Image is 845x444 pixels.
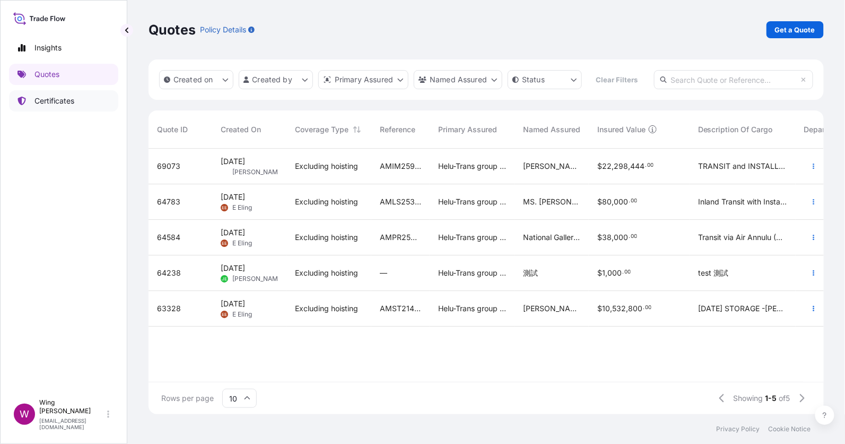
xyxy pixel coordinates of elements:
[222,309,227,320] span: EE
[523,268,538,278] span: 測試
[200,24,246,35] p: Policy Details
[222,202,227,213] span: EE
[698,124,773,135] span: Description Of Cargo
[624,270,631,274] span: 00
[438,124,497,135] span: Primary Assured
[221,156,245,167] span: [DATE]
[438,303,506,314] span: Helu-Trans group of companies and their subsidiaries
[380,232,421,243] span: AMPR253302KTJS-03
[602,269,605,277] span: 1
[222,238,227,249] span: EE
[232,168,284,176] span: [PERSON_NAME]
[221,298,245,309] span: [DATE]
[522,74,545,85] p: Status
[804,124,839,135] span: Departure
[612,305,626,312] span: 532
[597,198,602,206] span: $
[9,64,118,85] a: Quotes
[602,198,612,206] span: 80
[380,197,421,207] span: AMLS253528JSCW
[698,161,787,172] span: TRANSIT and INSTALLATION Item 1 : [PERSON_NAME], Rain Mountain (USD400,000) Item 2 : [PERSON_NAME...
[9,90,118,112] a: Certificates
[645,306,651,310] span: 00
[587,71,647,88] button: Clear Filters
[232,275,284,283] span: [PERSON_NAME]
[607,269,622,277] span: 000
[295,124,349,135] span: Coverage Type
[380,303,421,314] span: AMST214510JHJH
[173,74,213,85] p: Created on
[734,393,763,404] span: Showing
[612,198,614,206] span: ,
[438,268,506,278] span: Helu-Trans group of companies and their subsidiaries
[610,305,612,312] span: ,
[438,161,506,172] span: Helu-Trans group of companies and their subsidiaries
[597,163,602,170] span: $
[612,234,614,241] span: ,
[232,203,252,212] span: E Eling
[631,235,637,238] span: 00
[157,303,181,314] span: 63328
[221,192,245,202] span: [DATE]
[654,70,813,89] input: Search Quote or Reference...
[614,234,628,241] span: 000
[39,417,105,430] p: [EMAIL_ADDRESS][DOMAIN_NAME]
[295,197,358,207] span: Excluding hoisting
[622,270,624,274] span: .
[221,263,245,274] span: [DATE]
[232,239,252,247] span: E Eling
[161,393,214,404] span: Rows per page
[614,198,628,206] span: 000
[295,268,358,278] span: Excluding hoisting
[508,70,582,89] button: certificateStatus Filter options
[380,161,421,172] span: AMIM259190SZTT
[629,199,630,203] span: .
[597,234,602,241] span: $
[630,163,644,170] span: 444
[605,269,607,277] span: ,
[252,74,293,85] p: Created by
[523,197,580,207] span: MS. [PERSON_NAME] (AMLS253528JSCW)
[438,232,506,243] span: Helu-Trans group of companies and their subsidiaries
[351,123,363,136] button: Sort
[629,235,630,238] span: .
[149,21,196,38] p: Quotes
[602,163,612,170] span: 22
[239,70,313,89] button: createdBy Filter options
[631,199,637,203] span: 00
[602,234,612,241] span: 38
[221,124,261,135] span: Created On
[318,70,408,89] button: distributor Filter options
[157,232,180,243] span: 64584
[614,163,628,170] span: 298
[295,303,358,314] span: Excluding hoisting
[769,425,811,433] a: Cookie Notice
[765,393,777,404] span: 1-5
[643,306,644,310] span: .
[597,305,602,312] span: $
[698,268,728,278] span: test 測試
[628,305,642,312] span: 800
[523,161,580,172] span: [PERSON_NAME]
[775,24,815,35] p: Get a Quote
[20,409,29,420] span: W
[698,303,787,314] span: [DATE] STORAGE -[PERSON_NAME] de Peindre BY KONGO (SG230908046) - SGD352,800 -Leda and the Swan B...
[295,161,358,172] span: Excluding hoisting
[157,161,180,172] span: 69073
[9,37,118,58] a: Insights
[645,164,647,167] span: .
[380,268,387,278] span: —
[602,305,610,312] span: 10
[438,197,506,207] span: Helu-Trans group of companies and their subsidiaries
[597,124,646,135] span: Insured Value
[717,425,760,433] a: Privacy Policy
[157,268,181,278] span: 64238
[626,305,628,312] span: ,
[157,197,180,207] span: 64783
[295,232,358,243] span: Excluding hoisting
[430,74,487,85] p: Named Assured
[597,269,602,277] span: $
[380,124,415,135] span: Reference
